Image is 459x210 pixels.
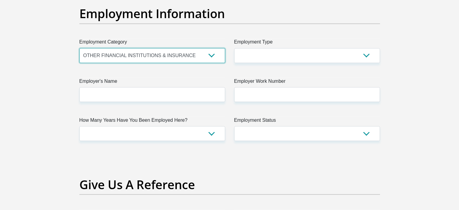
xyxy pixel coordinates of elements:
[234,77,380,87] label: Employer Work Number
[79,77,225,87] label: Employer's Name
[234,38,380,48] label: Employment Type
[234,87,380,102] input: Employer Work Number
[234,116,380,126] label: Employment Status
[79,87,225,102] input: Employer's Name
[79,177,380,192] h2: Give Us A Reference
[79,38,225,48] label: Employment Category
[79,6,380,21] h2: Employment Information
[79,116,225,126] label: How Many Years Have You Been Employed Here?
